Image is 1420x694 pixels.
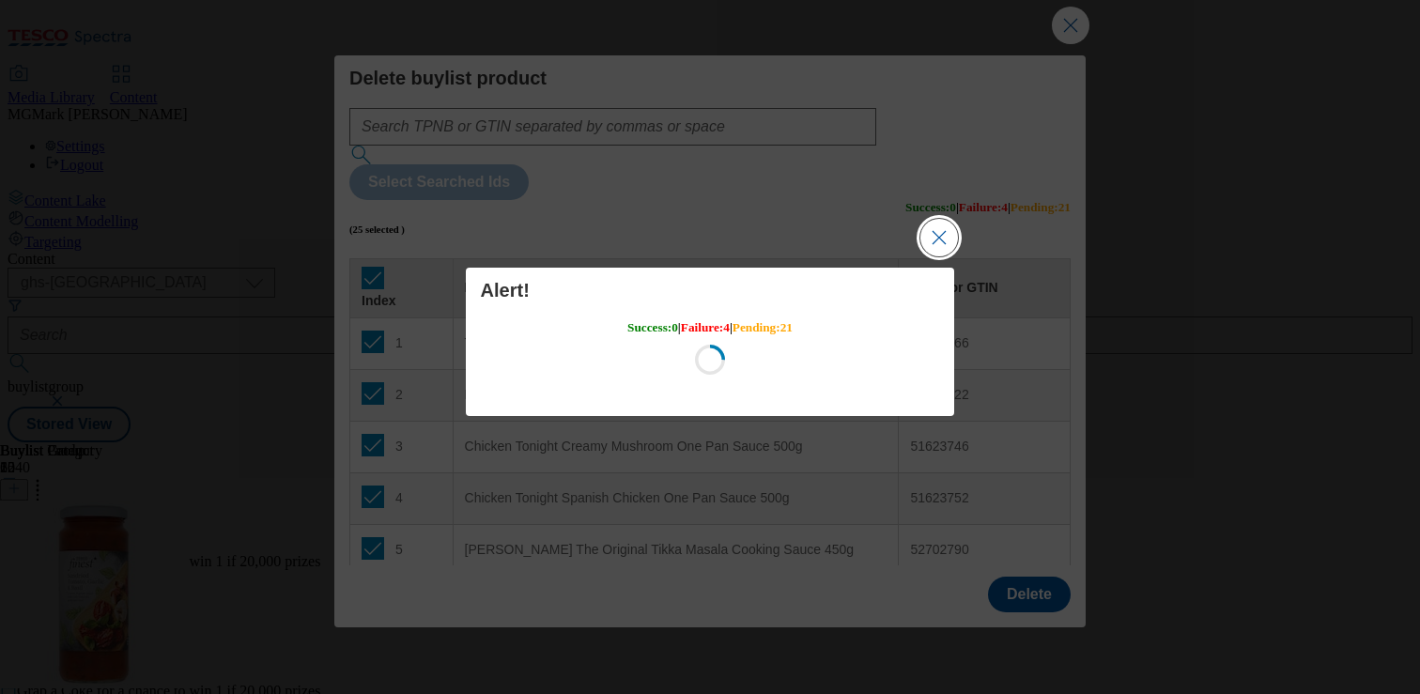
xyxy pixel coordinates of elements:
span: Pending : 21 [733,320,793,334]
h4: Alert! [481,279,940,301]
span: Failure : 4 [681,320,730,334]
span: Success : 0 [627,320,678,334]
div: Modal [466,268,955,416]
h5: | | [627,320,793,335]
button: Close Modal [920,219,958,256]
